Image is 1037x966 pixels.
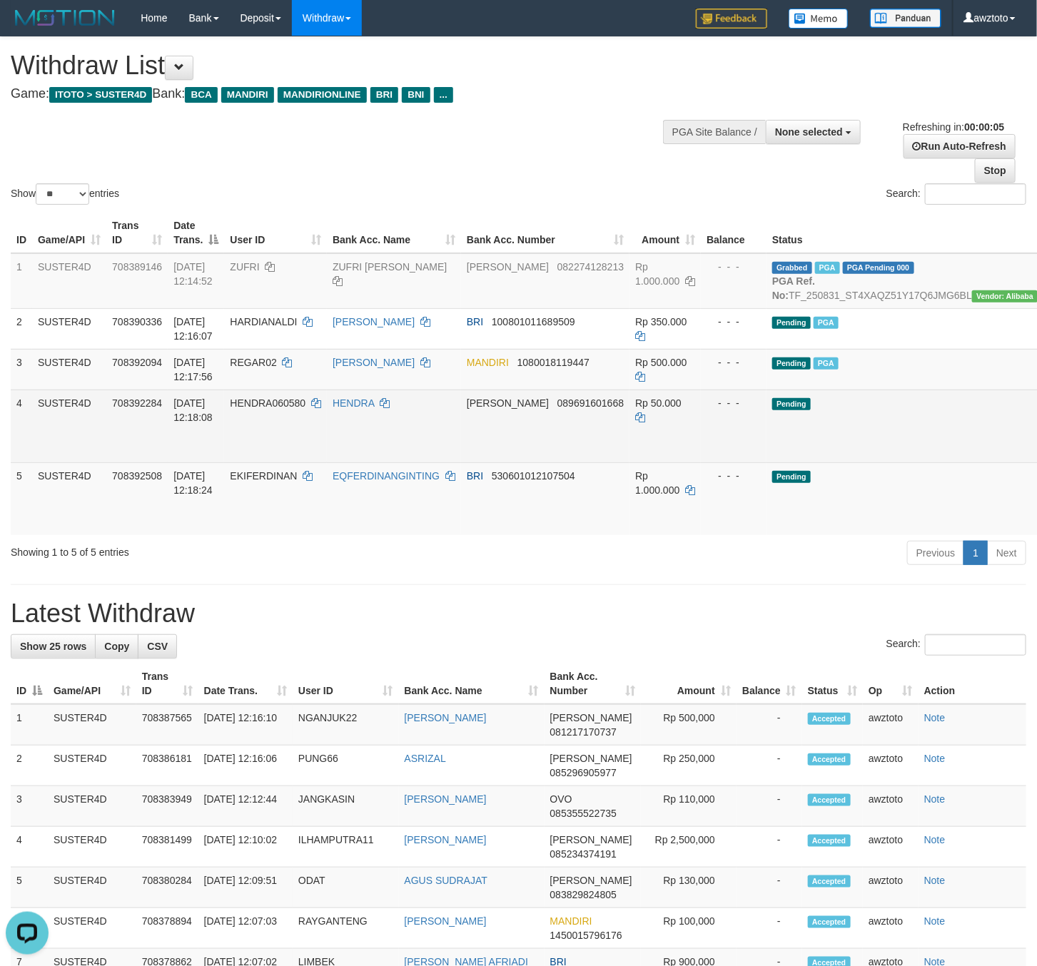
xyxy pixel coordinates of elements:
[48,908,136,949] td: SUSTER4D
[11,539,421,559] div: Showing 1 to 5 of 5 entries
[11,390,32,462] td: 4
[863,704,919,746] td: awztoto
[293,746,399,786] td: PUNG66
[629,213,701,253] th: Amount: activate to sort column ascending
[772,262,812,274] span: Grabbed
[550,848,617,860] span: Copy 085234374191 to clipboard
[173,261,213,287] span: [DATE] 12:14:52
[808,875,851,888] span: Accepted
[405,793,487,805] a: [PERSON_NAME]
[293,908,399,949] td: RAYGANTENG
[11,786,48,827] td: 3
[707,396,761,410] div: - - -
[641,704,737,746] td: Rp 500,000
[230,261,259,273] span: ZUFRI
[925,634,1026,656] input: Search:
[20,641,86,652] span: Show 25 rows
[11,462,32,535] td: 5
[808,753,851,766] span: Accepted
[904,134,1016,158] a: Run Auto-Refresh
[863,786,919,827] td: awztoto
[545,664,642,704] th: Bank Acc. Number: activate to sort column ascending
[11,51,677,80] h1: Withdraw List
[11,308,32,349] td: 2
[964,121,1004,133] strong: 00:00:05
[333,316,415,327] a: [PERSON_NAME]
[550,889,617,900] span: Copy 083829824805 to clipboard
[903,121,1004,133] span: Refreshing in:
[641,664,737,704] th: Amount: activate to sort column ascending
[772,317,811,329] span: Pending
[987,541,1026,565] a: Next
[635,470,679,496] span: Rp 1.000.000
[663,120,766,144] div: PGA Site Balance /
[635,316,687,327] span: Rp 350.000
[707,315,761,329] div: - - -
[32,253,106,309] td: SUSTER4D
[136,786,198,827] td: 708383949
[492,316,575,327] span: Copy 100801011689509 to clipboard
[112,470,162,482] span: 708392508
[136,704,198,746] td: 708387565
[230,316,297,327] span: HARDIANALDI
[230,397,305,409] span: HENDRA060580
[707,469,761,483] div: - - -
[863,746,919,786] td: awztoto
[907,541,964,565] a: Previous
[147,641,168,652] span: CSV
[924,875,946,886] a: Note
[405,712,487,723] a: [PERSON_NAME]
[557,397,624,409] span: Copy 089691601668 to clipboard
[293,868,399,908] td: ODAT
[772,471,811,483] span: Pending
[173,470,213,496] span: [DATE] 12:18:24
[333,397,374,409] a: HENDRA
[550,915,592,927] span: MANDIRI
[136,868,198,908] td: 708380284
[11,664,48,704] th: ID: activate to sort column descending
[405,915,487,927] a: [PERSON_NAME]
[6,6,49,49] button: Open LiveChat chat widget
[863,868,919,908] td: awztoto
[808,713,851,725] span: Accepted
[405,834,487,845] a: [PERSON_NAME]
[106,213,168,253] th: Trans ID: activate to sort column ascending
[641,827,737,868] td: Rp 2,500,000
[737,827,802,868] td: -
[48,827,136,868] td: SUSTER4D
[802,664,863,704] th: Status: activate to sort column ascending
[173,357,213,382] span: [DATE] 12:17:56
[737,664,802,704] th: Balance: activate to sort column ascending
[198,827,293,868] td: [DATE] 12:10:02
[32,349,106,390] td: SUSTER4D
[808,835,851,847] span: Accepted
[467,316,483,327] span: BRI
[185,87,217,103] span: BCA
[772,357,811,370] span: Pending
[230,357,276,368] span: REGAR02
[814,317,839,329] span: Marked by awztoto
[136,746,198,786] td: 708386181
[886,634,1026,656] label: Search:
[924,793,946,805] a: Note
[198,908,293,949] td: [DATE] 12:07:03
[36,183,89,205] select: Showentries
[641,908,737,949] td: Rp 100,000
[863,664,919,704] th: Op: activate to sort column ascending
[173,397,213,423] span: [DATE] 12:18:08
[48,704,136,746] td: SUSTER4D
[772,398,811,410] span: Pending
[11,7,119,29] img: MOTION_logo.png
[32,462,106,535] td: SUSTER4D
[737,704,802,746] td: -
[975,158,1016,183] a: Stop
[924,834,946,845] a: Note
[924,915,946,927] a: Note
[863,908,919,949] td: awztoto
[293,664,399,704] th: User ID: activate to sort column ascending
[11,599,1026,628] h1: Latest Withdraw
[696,9,767,29] img: Feedback.jpg
[32,213,106,253] th: Game/API: activate to sort column ascending
[11,746,48,786] td: 2
[641,868,737,908] td: Rp 130,000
